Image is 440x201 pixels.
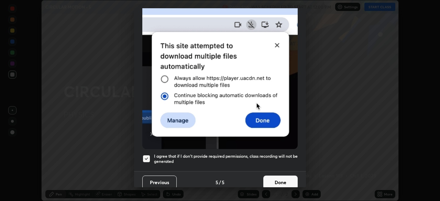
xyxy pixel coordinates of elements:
h4: 5 [216,179,218,186]
h4: 5 [222,179,224,186]
button: Done [263,176,298,189]
h5: I agree that if I don't provide required permissions, class recording will not be generated [154,154,298,164]
button: Previous [142,176,177,189]
h4: / [219,179,221,186]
